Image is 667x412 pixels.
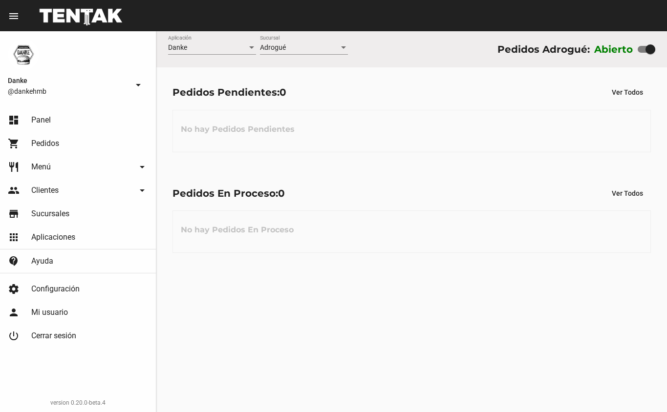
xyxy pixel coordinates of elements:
[173,215,301,245] h3: No hay Pedidos En Proceso
[136,185,148,196] mat-icon: arrow_drop_down
[8,39,39,70] img: 1d4517d0-56da-456b-81f5-6111ccf01445.png
[136,161,148,173] mat-icon: arrow_drop_down
[497,41,590,57] div: Pedidos Adrogué:
[31,284,80,294] span: Configuración
[612,189,643,197] span: Ver Todos
[172,185,285,201] div: Pedidos En Proceso:
[280,86,286,98] span: 0
[168,43,187,51] span: Danke
[612,88,643,96] span: Ver Todos
[604,83,651,101] button: Ver Todos
[31,139,59,148] span: Pedidos
[8,86,129,96] span: @dankehmb
[8,208,20,220] mat-icon: store
[8,138,20,149] mat-icon: shopping_cart
[626,373,657,402] iframe: chat widget
[31,115,51,125] span: Panel
[31,256,53,266] span: Ayuda
[173,115,302,144] h3: No hay Pedidos Pendientes
[31,209,69,219] span: Sucursales
[8,231,20,243] mat-icon: apps
[594,41,633,57] label: Abierto
[260,43,286,51] span: Adrogué
[8,255,20,267] mat-icon: contact_support
[8,185,20,196] mat-icon: people
[8,10,20,22] mat-icon: menu
[8,330,20,342] mat-icon: power_settings_new
[31,185,59,195] span: Clientes
[604,185,651,202] button: Ver Todos
[31,232,75,242] span: Aplicaciones
[8,114,20,126] mat-icon: dashboard
[132,79,144,91] mat-icon: arrow_drop_down
[31,331,76,341] span: Cerrar sesión
[8,283,20,295] mat-icon: settings
[31,162,51,172] span: Menú
[8,307,20,318] mat-icon: person
[31,308,68,317] span: Mi usuario
[8,75,129,86] span: Danke
[172,84,286,100] div: Pedidos Pendientes:
[8,161,20,173] mat-icon: restaurant
[8,398,148,408] div: version 0.20.0-beta.4
[278,187,285,199] span: 0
